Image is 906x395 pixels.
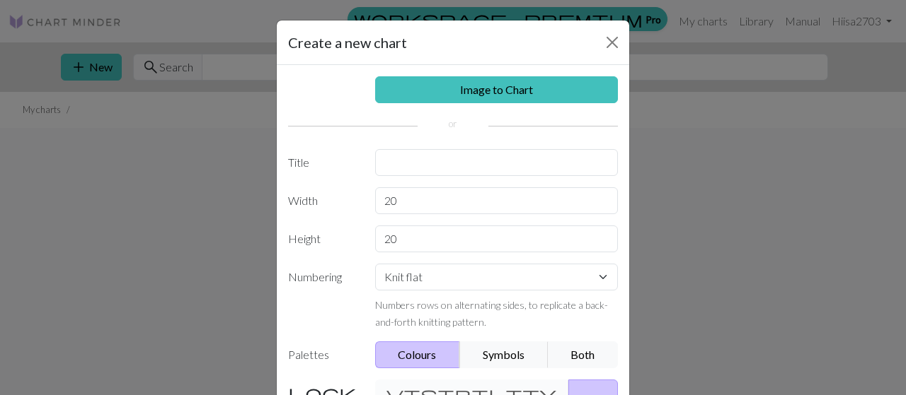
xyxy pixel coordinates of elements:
label: Width [280,187,367,214]
a: Image to Chart [375,76,619,103]
button: Close [601,31,624,54]
button: Both [548,341,619,368]
label: Palettes [280,341,367,368]
label: Title [280,149,367,176]
small: Numbers rows on alternating sides, to replicate a back-and-forth knitting pattern. [375,299,608,328]
button: Colours [375,341,461,368]
label: Height [280,225,367,252]
label: Numbering [280,264,367,330]
h5: Create a new chart [288,32,407,53]
button: Symbols [459,341,549,368]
